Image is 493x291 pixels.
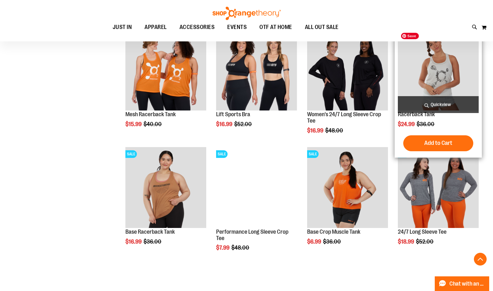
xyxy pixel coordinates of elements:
span: ALL OUT SALE [305,20,339,34]
a: Main view of 2024 October Lift Sports BraSALE [216,30,297,111]
img: Main view of 2024 October Lift Sports Bra [216,30,297,110]
a: Product image for Racerback TankSALE [398,30,479,111]
div: product [395,144,482,261]
img: Product image for Racerback Tank [398,30,479,110]
span: $36.00 [417,121,435,127]
span: $7.99 [216,245,230,251]
a: Product image for Base Racerback TankSALE [125,147,206,229]
span: EVENTS [227,20,247,34]
div: product [304,144,391,261]
img: Product image for Performance Long Sleeve Crop Tee [216,147,297,228]
img: Product image for Womens 24/7 LS Crop Tee [307,30,388,110]
span: $18.99 [398,238,415,245]
a: Racerback Tank [398,111,435,117]
span: $15.99 [125,121,143,127]
img: Product image for 24/7 Long Sleeve Tee [398,147,479,228]
div: product [304,26,391,150]
div: product [122,26,209,144]
div: product [213,26,300,144]
a: Product image for Base Crop Muscle TankSALE [307,147,388,229]
span: OTF AT HOME [259,20,292,34]
a: Product image for Performance Long Sleeve Crop TeeSALE [216,147,297,229]
span: $36.00 [144,238,162,245]
span: $40.00 [144,121,163,127]
span: Add to Cart [424,139,452,146]
a: 24/7 Long Sleeve Tee [398,229,447,235]
span: SALE [307,150,319,158]
span: Chat with an Expert [449,281,485,287]
span: $16.99 [216,121,233,127]
a: Performance Long Sleeve Crop Tee [216,229,288,241]
img: Product image for Base Crop Muscle Tank [307,147,388,228]
img: Product image for Base Racerback Tank [125,147,206,228]
button: Add to Cart [403,135,473,151]
img: Shop Orangetheory [212,7,282,20]
span: $52.00 [234,121,253,127]
img: Product image for Mesh Racerback Tank [125,30,206,110]
a: Product image for Mesh Racerback TankSALE [125,30,206,111]
span: SALE [125,150,137,158]
a: Women's 24/7 Long Sleeve Crop Tee [307,111,381,124]
span: JUST IN [113,20,132,34]
span: $36.00 [323,238,342,245]
span: SALE [216,150,228,158]
span: $48.00 [325,127,344,134]
span: APPAREL [144,20,167,34]
a: Product image for 24/7 Long Sleeve TeeSALE [398,147,479,229]
span: $6.99 [307,238,322,245]
button: Back To Top [474,253,487,266]
span: $48.00 [231,245,250,251]
span: ACCESSORIES [180,20,215,34]
a: Quickview [398,96,479,113]
a: Base Racerback Tank [125,229,175,235]
span: $52.00 [416,238,434,245]
div: product [213,144,300,267]
a: Lift Sports Bra [216,111,250,117]
button: Chat with an Expert [435,276,489,291]
div: product [395,26,482,158]
a: Product image for Womens 24/7 LS Crop TeeSALE [307,30,388,111]
span: Save [401,33,419,39]
span: $16.99 [125,238,143,245]
a: Mesh Racerback Tank [125,111,176,117]
span: $24.99 [398,121,416,127]
span: $16.99 [307,127,324,134]
a: Base Crop Muscle Tank [307,229,360,235]
div: product [122,144,209,261]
